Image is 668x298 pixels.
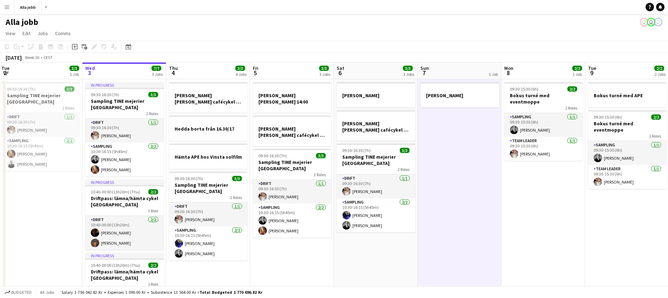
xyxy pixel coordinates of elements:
span: 09:30-15:30 (6h) [594,114,622,120]
span: All jobs [39,290,55,295]
app-card-role: Drift2/210:40-00:00 (13h20m)[PERSON_NAME][PERSON_NAME] [85,216,164,250]
h3: [PERSON_NAME] [420,92,499,99]
div: 1 Job [489,72,498,77]
h3: Sampling TINE mejerier [GEOGRAPHIC_DATA] [253,159,331,172]
app-job-card: 09:30-15:30 (6h)2/2Bokus turné med eventmoppe2 RolesSampling1/109:30-15:30 (6h)[PERSON_NAME]Team ... [504,82,583,161]
div: CEST [43,55,53,60]
app-card-role: Drift1/109:30-16:30 (7h)[PERSON_NAME] [169,203,248,226]
span: 3/3 [69,66,79,71]
app-card-role: Sampling2/210:30-16:15 (5h45m)[PERSON_NAME][PERSON_NAME] [169,226,248,260]
h3: Bokus turné med eventmoppe [588,120,667,133]
app-job-card: 09:30-16:30 (7h)3/3Sampling TINE mejerier [GEOGRAPHIC_DATA]2 RolesDrift1/109:30-16:30 (7h)[PERSON... [337,144,415,232]
div: [PERSON_NAME] [337,82,415,107]
app-job-card: Bokus turné med APE [588,82,667,107]
app-card-role: Drift1/109:30-16:30 (7h)[PERSON_NAME] [337,174,415,198]
span: 2 Roles [565,105,577,111]
span: 2/2 [148,263,158,268]
span: 9 [587,69,596,77]
span: Fri [253,65,258,71]
app-job-card: In progress10:40-00:00 (13h20m) (Thu)2/2Driftpass: lämna/hämta cykel [GEOGRAPHIC_DATA]1 RoleDrift... [85,179,164,250]
h3: Sampling TINE mejerier [GEOGRAPHIC_DATA] [85,98,164,111]
div: 3 Jobs [403,72,414,77]
app-job-card: Hedda borta från 16.30/17 [169,115,248,141]
app-job-card: 09:30-16:30 (7h)3/3Sampling TINE mejerier [GEOGRAPHIC_DATA]2 RolesDrift1/109:30-16:30 (7h)[PERSON... [1,82,80,171]
span: 2 Roles [146,111,158,116]
h3: [PERSON_NAME] [PERSON_NAME] cafécykel - sthlm, [GEOGRAPHIC_DATA], cph [253,126,331,138]
span: Sun [420,65,429,71]
h3: [PERSON_NAME] [PERSON_NAME] 14:00 [253,92,331,105]
button: Alla jobb [14,0,42,14]
app-user-avatar: Stina Dahl [654,18,662,26]
span: Thu [169,65,178,71]
app-job-card: 09:30-16:30 (7h)3/3Sampling TINE mejerier [GEOGRAPHIC_DATA]2 RolesDrift1/109:30-16:30 (7h)[PERSON... [253,149,331,238]
span: Wed [85,65,95,71]
span: 3/3 [235,66,245,71]
app-card-role: Drift1/109:30-16:30 (7h)[PERSON_NAME] [1,113,80,137]
span: 2/2 [567,86,577,92]
app-card-role: Sampling1/109:30-15:30 (6h)[PERSON_NAME] [504,113,583,137]
app-card-role: Sampling2/210:30-16:15 (5h45m)[PERSON_NAME][PERSON_NAME] [253,204,331,238]
div: 2 Jobs [655,72,666,77]
span: 3 [84,69,95,77]
div: [PERSON_NAME] [PERSON_NAME] cafécykel - sthlm, [GEOGRAPHIC_DATA], cph [253,115,331,146]
a: View [3,29,18,38]
span: 2/2 [572,66,582,71]
span: 6 [336,69,344,77]
div: In progress [85,82,164,88]
div: 3 Jobs [152,72,163,77]
app-card-role: Sampling2/210:30-16:15 (5h45m)[PERSON_NAME][PERSON_NAME] [85,143,164,177]
h3: [PERSON_NAME] [PERSON_NAME] cafécykel - sthlm, [GEOGRAPHIC_DATA], cph [169,92,248,105]
app-job-card: 09:30-16:30 (7h)3/3Sampling TINE mejerier [GEOGRAPHIC_DATA]2 RolesDrift1/109:30-16:30 (7h)[PERSON... [169,172,248,260]
a: Jobs [35,29,51,38]
span: Tue [1,65,9,71]
span: Jobs [38,30,48,37]
button: Budgeted [4,289,33,296]
app-job-card: Hämta APE hos Vinsta solfilm [169,144,248,169]
span: 10:40-00:00 (13h20m) (Thu) [91,189,140,194]
span: 3/3 [403,66,413,71]
app-job-card: [PERSON_NAME] [PERSON_NAME] 14:00 [253,82,331,113]
h3: Sampling TINE mejerier [GEOGRAPHIC_DATA] [1,92,80,105]
span: View [6,30,15,37]
span: 3/3 [319,66,329,71]
span: 2/2 [148,189,158,194]
app-job-card: [PERSON_NAME] [420,82,499,107]
span: Comms [55,30,71,37]
span: 8 [503,69,513,77]
app-job-card: [PERSON_NAME] [PERSON_NAME] cafécykel - sthlm, [GEOGRAPHIC_DATA], cph [337,110,415,141]
a: Comms [52,29,74,38]
span: 09:30-15:30 (6h) [510,86,538,92]
div: In progress09:30-16:30 (7h)3/3Sampling TINE mejerier [GEOGRAPHIC_DATA]2 RolesDrift1/109:30-16:30 ... [85,82,164,177]
span: 09:30-16:30 (7h) [258,153,287,158]
app-job-card: [PERSON_NAME] [PERSON_NAME] cafécykel - sthlm, [GEOGRAPHIC_DATA], cph [169,82,248,113]
app-card-role: Team Leader1/109:30-15:30 (6h)[PERSON_NAME] [588,165,667,189]
h3: Driftpass: lämna/hämta cykel [GEOGRAPHIC_DATA] [85,269,164,281]
h3: Bokus turné med APE [588,92,667,99]
span: 1 Role [148,282,158,287]
app-job-card: 09:30-15:30 (6h)2/2Bokus turné med eventmoppe2 RolesSampling1/109:30-15:30 (6h)[PERSON_NAME]Team ... [588,110,667,189]
span: 3/3 [65,86,74,92]
div: 1 Job [573,72,582,77]
app-user-avatar: August Löfgren [640,18,648,26]
span: 3/3 [232,176,242,181]
h3: Hämta APE hos Vinsta solfilm [169,154,248,160]
div: Salary 1 756 042.82 kr + Expenses 1 090.00 kr + Subsistence 13 564.00 kr = [61,290,262,295]
span: 10:40-00:00 (13h20m) (Thu) [91,263,140,268]
span: 2/2 [654,66,664,71]
div: 3 Jobs [319,72,330,77]
span: 2 Roles [230,195,242,200]
span: 3/3 [148,92,158,97]
span: Budgeted [11,290,32,295]
h1: Alla jobb [6,17,38,27]
span: 2/2 [651,114,661,120]
span: Edit [22,30,31,37]
span: 2 Roles [314,172,326,177]
h3: Hedda borta från 16.30/17 [169,126,248,132]
span: Sat [337,65,344,71]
